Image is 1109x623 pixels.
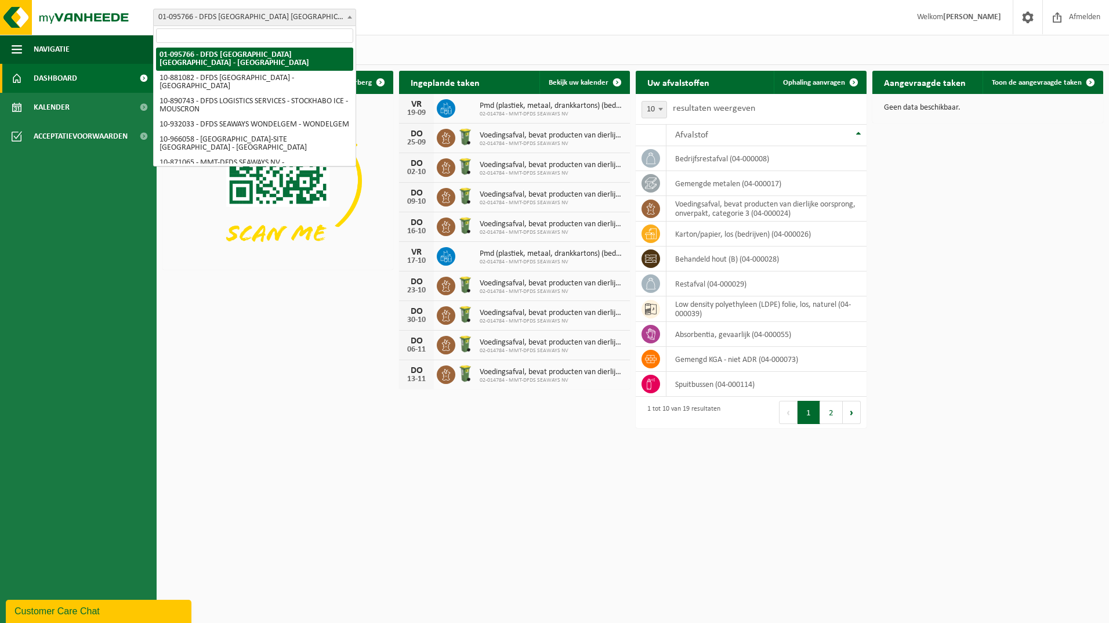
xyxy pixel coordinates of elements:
[983,71,1102,94] a: Toon de aangevraagde taken
[455,305,475,324] img: WB-0140-HPE-GN-51
[783,79,845,86] span: Ophaling aanvragen
[666,171,867,196] td: gemengde metalen (04-000017)
[154,9,356,26] span: 01-095766 - DFDS BELGIUM NV - GENT
[666,271,867,296] td: restafval (04-000029)
[636,71,721,93] h2: Uw afvalstoffen
[480,161,624,170] span: Voedingsafval, bevat producten van dierlijke oorsprong, onverpakt, categorie 3
[642,101,667,118] span: 10
[480,377,624,384] span: 02-014784 - MMT-DFDS SEAWAYS NV
[156,117,353,132] li: 10-932033 - DFDS SEAWAYS WONDELGEM - WONDELGEM
[405,277,428,287] div: DO
[666,247,867,271] td: behandeld hout (B) (04-000028)
[480,111,624,118] span: 02-014784 - MMT-DFDS SEAWAYS NV
[539,71,629,94] a: Bekijk uw kalender
[673,104,755,113] label: resultaten weergeven
[156,48,353,71] li: 01-095766 - DFDS [GEOGRAPHIC_DATA] [GEOGRAPHIC_DATA] - [GEOGRAPHIC_DATA]
[405,257,428,265] div: 17-10
[480,318,624,325] span: 02-014784 - MMT-DFDS SEAWAYS NV
[774,71,865,94] a: Ophaling aanvragen
[405,168,428,176] div: 02-10
[405,366,428,375] div: DO
[480,131,624,140] span: Voedingsafval, bevat producten van dierlijke oorsprong, onverpakt, categorie 3
[405,248,428,257] div: VR
[405,198,428,206] div: 09-10
[405,287,428,295] div: 23-10
[455,157,475,176] img: WB-0140-HPE-GN-51
[405,316,428,324] div: 30-10
[666,347,867,372] td: gemengd KGA - niet ADR (04-000073)
[666,222,867,247] td: karton/papier, los (bedrijven) (04-000026)
[405,227,428,236] div: 16-10
[34,64,77,93] span: Dashboard
[884,104,1092,112] p: Geen data beschikbaar.
[872,71,977,93] h2: Aangevraagde taken
[405,346,428,354] div: 06-11
[399,71,491,93] h2: Ingeplande taken
[666,196,867,222] td: voedingsafval, bevat producten van dierlijke oorsprong, onverpakt, categorie 3 (04-000024)
[405,100,428,109] div: VR
[337,71,392,94] button: Verberg
[943,13,1001,21] strong: [PERSON_NAME]
[480,368,624,377] span: Voedingsafval, bevat producten van dierlijke oorsprong, onverpakt, categorie 3
[156,132,353,155] li: 10-966058 - [GEOGRAPHIC_DATA]-SITE [GEOGRAPHIC_DATA] - [GEOGRAPHIC_DATA]
[480,259,624,266] span: 02-014784 - MMT-DFDS SEAWAYS NV
[153,9,356,26] span: 01-095766 - DFDS BELGIUM NV - GENT
[455,275,475,295] img: WB-0140-HPE-GN-51
[779,401,798,424] button: Previous
[843,401,861,424] button: Next
[156,94,353,117] li: 10-890743 - DFDS LOGISTICS SERVICES - STOCKHABO ICE - MOUSCRON
[455,364,475,383] img: WB-0140-HPE-GN-51
[549,79,608,86] span: Bekijk uw kalender
[480,249,624,259] span: Pmd (plastiek, metaal, drankkartons) (bedrijven)
[455,127,475,147] img: WB-0140-HPE-GN-51
[480,229,624,236] span: 02-014784 - MMT-DFDS SEAWAYS NV
[455,186,475,206] img: WB-0140-HPE-GN-51
[156,71,353,94] li: 10-881082 - DFDS [GEOGRAPHIC_DATA] - [GEOGRAPHIC_DATA]
[34,93,70,122] span: Kalender
[405,109,428,117] div: 19-09
[666,296,867,322] td: low density polyethyleen (LDPE) folie, los, naturel (04-000039)
[346,79,372,86] span: Verberg
[455,216,475,236] img: WB-0140-HPE-GN-51
[480,309,624,318] span: Voedingsafval, bevat producten van dierlijke oorsprong, onverpakt, categorie 3
[480,200,624,207] span: 02-014784 - MMT-DFDS SEAWAYS NV
[34,122,128,151] span: Acceptatievoorwaarden
[480,279,624,288] span: Voedingsafval, bevat producten van dierlijke oorsprong, onverpakt, categorie 3
[162,94,393,267] img: Download de VHEPlus App
[480,190,624,200] span: Voedingsafval, bevat producten van dierlijke oorsprong, onverpakt, categorie 3
[666,146,867,171] td: bedrijfsrestafval (04-000008)
[6,597,194,623] iframe: chat widget
[405,159,428,168] div: DO
[405,189,428,198] div: DO
[455,334,475,354] img: WB-0140-HPE-GN-51
[405,307,428,316] div: DO
[480,102,624,111] span: Pmd (plastiek, metaal, drankkartons) (bedrijven)
[798,401,820,424] button: 1
[642,400,720,425] div: 1 tot 10 van 19 resultaten
[480,140,624,147] span: 02-014784 - MMT-DFDS SEAWAYS NV
[34,35,70,64] span: Navigatie
[480,220,624,229] span: Voedingsafval, bevat producten van dierlijke oorsprong, onverpakt, categorie 3
[642,102,666,118] span: 10
[820,401,843,424] button: 2
[405,375,428,383] div: 13-11
[156,155,353,179] li: 10-871065 - MMT-DFDS SEAWAYS NV - [GEOGRAPHIC_DATA]
[480,288,624,295] span: 02-014784 - MMT-DFDS SEAWAYS NV
[666,322,867,347] td: absorbentia, gevaarlijk (04-000055)
[480,170,624,177] span: 02-014784 - MMT-DFDS SEAWAYS NV
[405,139,428,147] div: 25-09
[480,347,624,354] span: 02-014784 - MMT-DFDS SEAWAYS NV
[405,129,428,139] div: DO
[666,372,867,397] td: spuitbussen (04-000114)
[675,131,708,140] span: Afvalstof
[992,79,1082,86] span: Toon de aangevraagde taken
[405,336,428,346] div: DO
[405,218,428,227] div: DO
[480,338,624,347] span: Voedingsafval, bevat producten van dierlijke oorsprong, onverpakt, categorie 3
